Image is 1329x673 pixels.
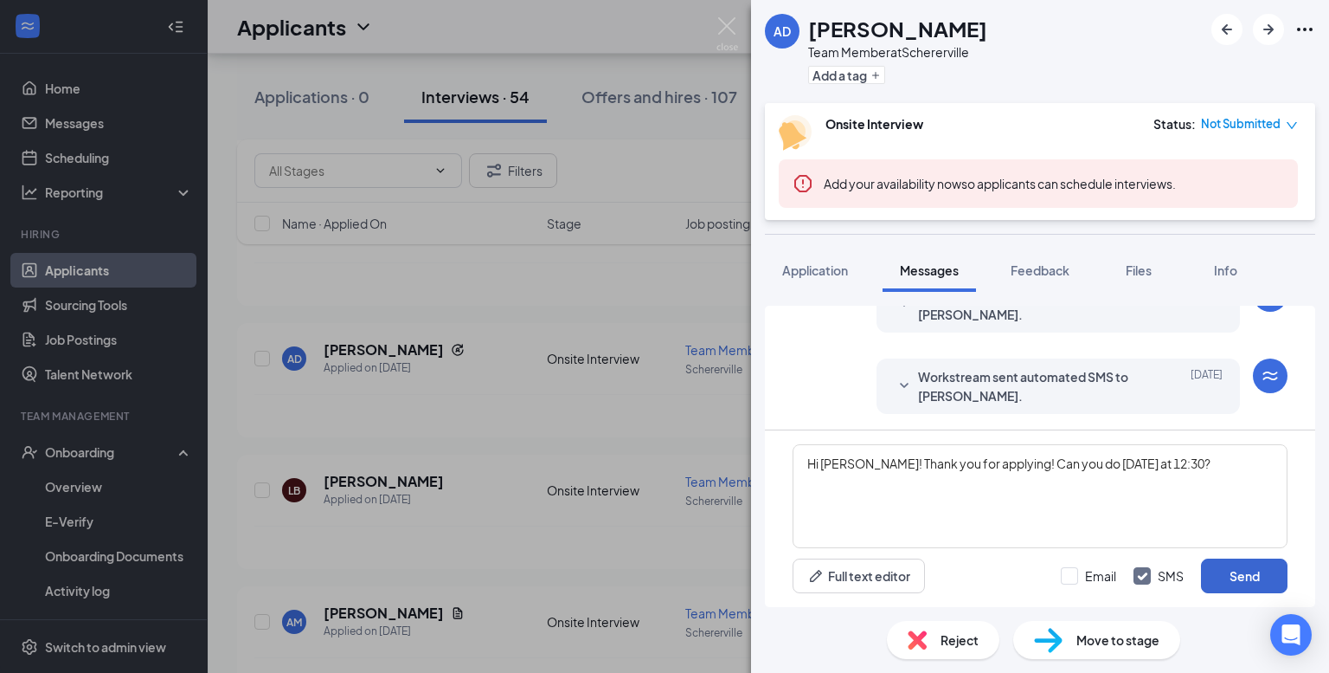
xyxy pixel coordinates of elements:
svg: Ellipses [1294,19,1315,40]
svg: SmallChevronDown [894,376,915,397]
span: so applicants can schedule interviews. [824,176,1176,191]
button: Full text editorPen [793,559,925,593]
div: Team Member at Schererville [808,43,987,61]
span: Workstream sent automated SMS to [PERSON_NAME]. [918,367,1145,405]
svg: Plus [870,70,881,81]
span: Reject [941,631,979,650]
div: Status : [1153,115,1196,133]
span: Info [1214,262,1237,278]
div: AD [774,23,791,40]
span: [DATE] [1191,367,1223,405]
span: Application [782,262,848,278]
button: Add your availability now [824,175,961,192]
span: Feedback [1011,262,1069,278]
span: Not Submitted [1201,115,1281,133]
button: ArrowLeftNew [1211,14,1242,45]
span: Messages [900,262,959,278]
button: PlusAdd a tag [808,66,885,84]
span: Move to stage [1076,631,1159,650]
h1: [PERSON_NAME] [808,14,987,43]
span: Files [1126,262,1152,278]
b: Onsite Interview [825,116,923,132]
span: down [1286,120,1298,132]
svg: Error [793,173,813,194]
div: Open Intercom Messenger [1270,614,1312,656]
svg: ArrowLeftNew [1217,19,1237,40]
svg: ArrowRight [1258,19,1279,40]
textarea: Hi [PERSON_NAME]! Thank you for applying! Can you do [DATE] at 12:30? [793,444,1287,548]
button: Send [1201,559,1287,593]
button: ArrowRight [1253,14,1284,45]
svg: Pen [807,567,825,585]
svg: WorkstreamLogo [1260,366,1281,386]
